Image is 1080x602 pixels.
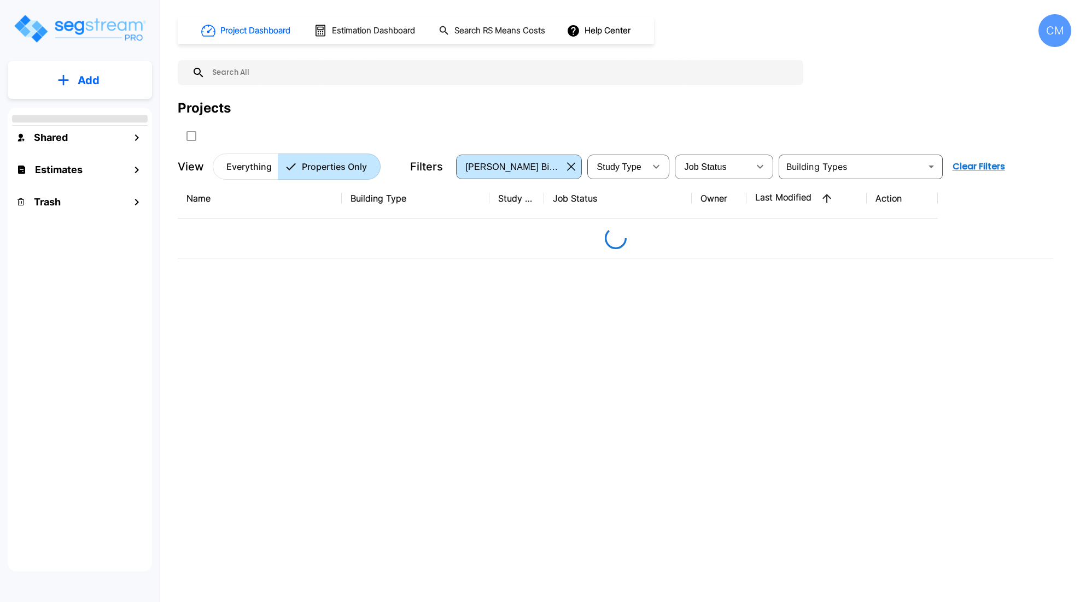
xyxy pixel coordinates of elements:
[178,158,204,175] p: View
[544,179,692,219] th: Job Status
[867,179,938,219] th: Action
[34,194,61,209] h1: Trash
[205,60,798,85] input: Search All
[78,72,100,88] p: Add
[34,130,68,145] h1: Shared
[564,20,635,41] button: Help Center
[685,162,727,172] span: Job Status
[13,13,147,44] img: Logo
[1038,14,1071,47] div: CM
[589,151,645,182] div: Select
[692,179,746,219] th: Owner
[220,25,290,37] h1: Project Dashboard
[924,159,939,174] button: Open
[458,151,563,182] div: Select
[178,179,342,219] th: Name
[178,98,231,118] div: Projects
[948,156,1009,178] button: Clear Filters
[226,160,272,173] p: Everything
[8,64,152,96] button: Add
[597,162,641,172] span: Study Type
[410,158,443,175] p: Filters
[180,125,202,147] button: SelectAll
[302,160,367,173] p: Properties Only
[489,179,544,219] th: Study Type
[310,19,421,42] button: Estimation Dashboard
[278,154,381,180] button: Properties Only
[213,154,381,180] div: Platform
[746,179,867,219] th: Last Modified
[332,25,415,37] h1: Estimation Dashboard
[35,162,83,177] h1: Estimates
[677,151,749,182] div: Select
[213,154,278,180] button: Everything
[454,25,545,37] h1: Search RS Means Costs
[782,159,921,174] input: Building Types
[197,19,296,43] button: Project Dashboard
[434,20,551,42] button: Search RS Means Costs
[342,179,489,219] th: Building Type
